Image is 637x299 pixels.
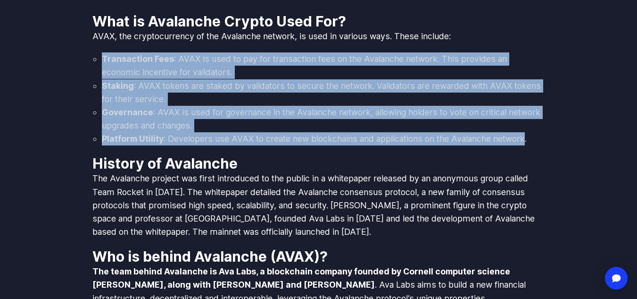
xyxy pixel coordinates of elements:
[92,13,346,30] strong: What is Avalanche Crypto Used For?
[92,266,510,290] strong: The team behind Avalanche is Ava Labs, a blockchain company founded by Cornell computer science [...
[605,267,628,290] div: Open Intercom Messenger
[102,79,545,106] li: : AVAX tokens are staked by validators to secure the network. Validators are rewarded with AVAX t...
[102,81,134,91] strong: Staking
[102,107,153,117] strong: Governance
[102,106,545,132] li: : AVAX is used for governance in the Avalanche network, allowing holders to vote on critical netw...
[92,248,328,265] strong: Who is behind Avalanche (AVAX)?
[102,54,174,64] strong: Transaction Fees
[102,52,545,79] li: : AVAX is used to pay for transaction fees on the Avalanche network. This provides an economic in...
[92,30,545,43] p: AVAX, the cryptocurrency of the Avalanche network, is used in various ways. These include:
[92,172,545,239] p: The Avalanche project was first introduced to the public in a whitepaper released by an anonymous...
[102,132,545,145] li: : Developers use AVAX to create new blockchains and applications on the Avalanche network.
[92,155,238,172] strong: History of Avalanche
[102,134,164,144] strong: Platform Utility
